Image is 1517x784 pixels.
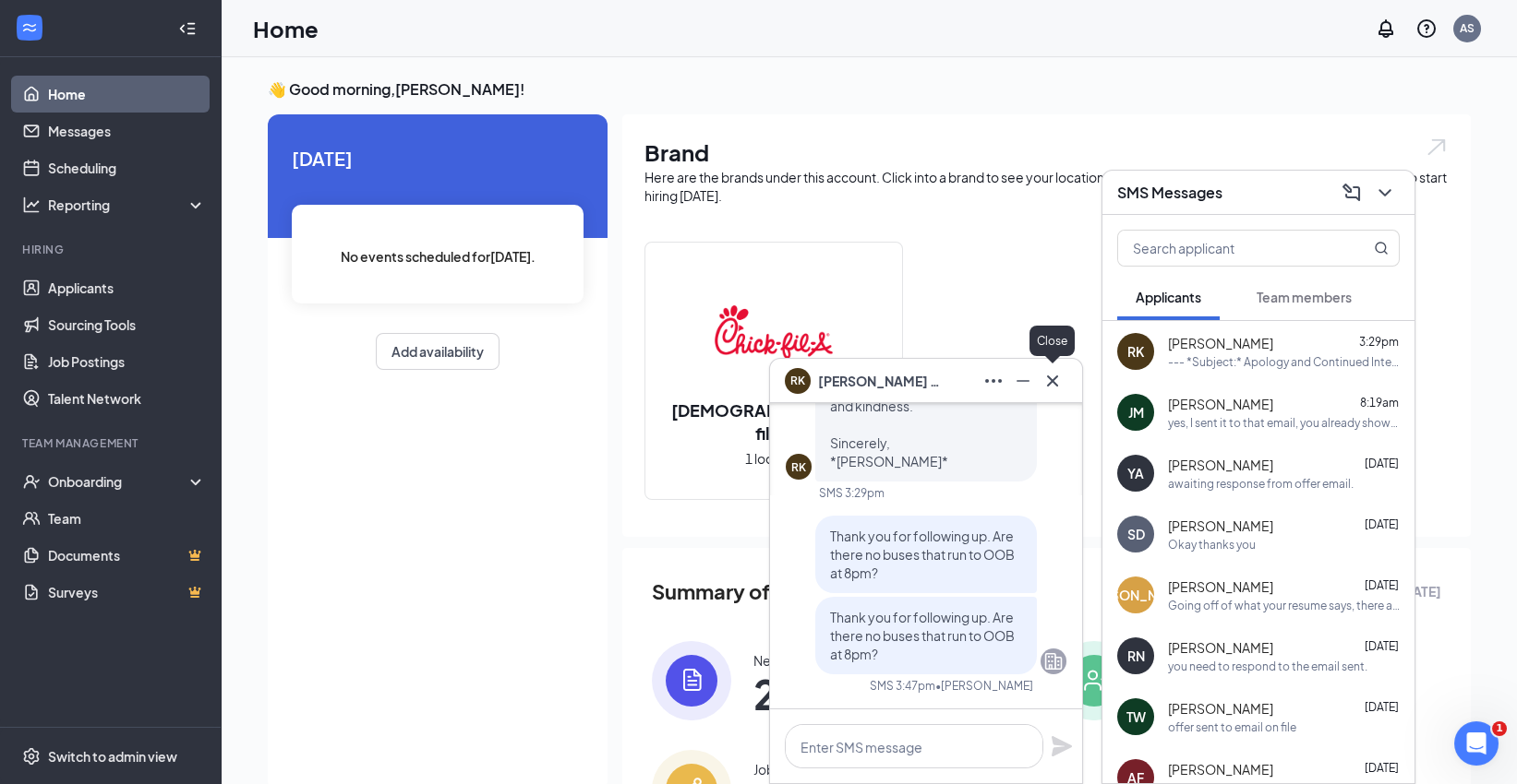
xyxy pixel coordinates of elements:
img: icon [652,641,731,720]
a: DocumentsCrown [48,537,206,574]
span: Thank you for following up. Are there no buses that run to OOB at 8pm? [830,528,1015,581]
span: No events scheduled for [DATE] . [341,246,536,267]
div: Switch to admin view [48,747,177,766]
button: Ellipses [979,366,1008,396]
span: Summary of last week [652,576,867,608]
svg: Collapse [178,19,197,38]
button: Minimize [1008,366,1038,396]
iframe: Intercom live chat [1454,721,1499,766]
h1: Home [253,13,319,44]
span: [DATE] [1365,761,1399,775]
svg: Analysis [22,196,41,214]
span: [DATE] [1365,700,1399,714]
a: Talent Network [48,380,206,417]
img: Chick-fil-A [715,273,833,391]
div: YA [1127,464,1144,482]
span: Applicants [1136,289,1201,305]
span: Thank you for following up. Are there no buses that run to OOB at 8pm? [830,609,1015,662]
h2: [DEMOGRAPHIC_DATA]-fil-A [645,398,902,445]
svg: Company [1042,650,1065,672]
svg: ChevronDown [1374,182,1396,204]
div: AS [1460,20,1475,36]
button: ChevronDown [1370,178,1400,208]
div: SMS 3:47pm [870,678,935,694]
span: [PERSON_NAME] [1168,577,1273,596]
svg: ComposeMessage [1341,182,1363,204]
button: ComposeMessage [1337,178,1367,208]
div: Job postings posted [753,760,875,778]
svg: UserCheck [22,472,41,491]
span: • [PERSON_NAME] [935,678,1033,694]
span: 22 [753,677,857,710]
h3: 👋 Good morning, [PERSON_NAME] ! [268,79,1471,100]
a: Home [48,76,206,113]
div: awaiting response from offer email. [1168,476,1354,492]
h3: SMS Messages [1117,183,1222,203]
a: Messages [48,113,206,149]
span: [DATE] [292,144,584,172]
svg: Plane [1051,735,1073,757]
span: [PERSON_NAME] [1168,517,1273,535]
span: [PERSON_NAME] [1168,456,1273,474]
button: Cross [1038,366,1067,396]
div: Onboarding [48,472,190,491]
div: SD [1127,525,1145,543]
div: --- *Subject:* Apology and Continued Interest in Working with [DEMOGRAPHIC_DATA]-fil-A Dear [[PER... [1168,354,1400,370]
svg: Notifications [1375,18,1397,40]
span: [PERSON_NAME] [1168,638,1273,657]
svg: Settings [22,747,41,766]
img: open.6027fd2a22e1237b5b06.svg [1425,137,1449,158]
span: [PERSON_NAME] [1168,334,1273,352]
div: Here are the brands under this account. Click into a brand to see your locations, managers, job p... [644,168,1449,205]
a: SurveysCrown [48,574,206,611]
button: Add availability [376,333,500,370]
input: Search applicant [1118,231,1337,266]
span: [DATE] [1365,517,1399,531]
div: New applications [753,651,857,670]
div: Hiring [22,242,202,257]
span: 1 location [745,448,803,469]
div: yes, I sent it to that email, you already showed me that your received it. Now you must respond t... [1168,415,1400,431]
div: RN [1127,647,1145,665]
div: Reporting [48,196,207,214]
a: Job Postings [48,343,206,380]
svg: QuestionInfo [1415,18,1438,40]
div: you need to respond to the email sent. [1168,659,1367,674]
svg: WorkstreamLogo [20,18,39,37]
span: 3:29pm [1359,335,1399,349]
div: Team Management [22,435,202,451]
span: [DATE] [1365,578,1399,592]
svg: Ellipses [982,370,1005,392]
a: Scheduling [48,149,206,186]
span: [PERSON_NAME] [1168,760,1273,778]
span: [DATE] [1365,457,1399,470]
div: Going off of what your resume says, there are no office positions here at [DEMOGRAPHIC_DATA]-fil-A. [1168,598,1400,613]
svg: MagnifyingGlass [1374,241,1389,255]
span: 8:19am [1360,396,1399,410]
span: 1 [1492,721,1507,736]
div: Okay thanks you [1168,537,1256,552]
div: TW [1126,707,1146,726]
div: [PERSON_NAME] [1082,586,1189,604]
div: RK [791,459,806,475]
span: [DATE] [1365,639,1399,653]
svg: Cross [1041,370,1064,392]
span: [PERSON_NAME] [1168,699,1273,718]
span: [PERSON_NAME] [1168,395,1273,413]
h1: Brand [644,137,1449,168]
span: [PERSON_NAME] Kiano [818,371,947,391]
a: Team [48,500,206,537]
div: RK [1127,342,1144,361]
div: offer sent to email on file [1168,719,1296,735]
span: Team members [1257,289,1352,305]
svg: Minimize [1012,370,1034,392]
a: Applicants [48,269,206,306]
a: Sourcing Tools [48,306,206,343]
div: SMS 3:29pm [819,485,885,501]
img: icon [1054,641,1134,720]
div: Close [1029,326,1075,356]
div: JM [1128,403,1144,422]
